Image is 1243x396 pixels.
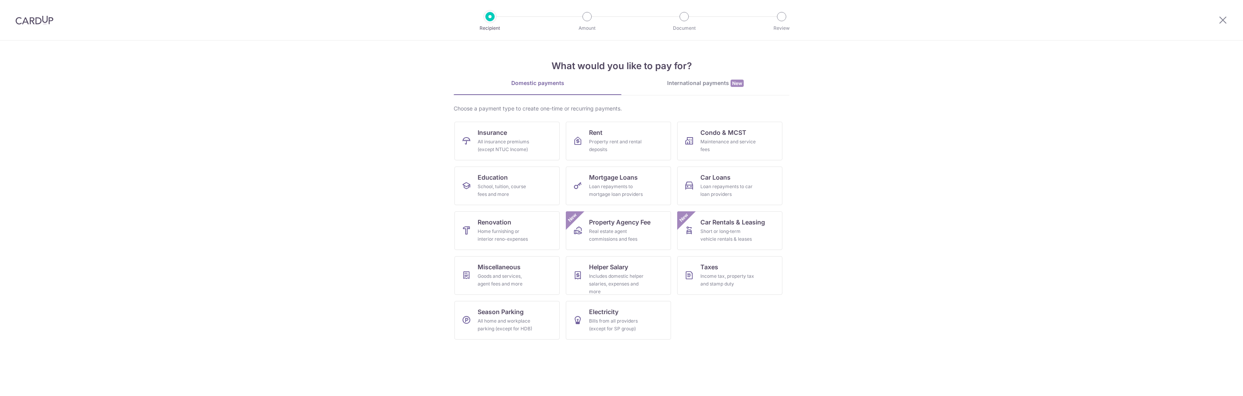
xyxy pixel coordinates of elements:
[753,24,810,32] p: Review
[454,105,789,112] div: Choose a payment type to create one-time or recurring payments.
[589,307,618,316] span: Electricity
[566,301,671,340] a: ElectricityBills from all providers (except for SP group)
[454,256,560,295] a: MiscellaneousGoods and services, agent fees and more
[700,128,746,137] span: Condo & MCST
[700,138,756,153] div: Maintenance and service fees
[700,218,765,227] span: Car Rentals & Leasing
[478,272,533,288] div: Goods and services, agent fees and more
[566,211,671,250] a: Property Agency FeeReal estate agent commissions and feesNew
[15,15,53,25] img: CardUp
[454,211,560,250] a: RenovationHome furnishing or interior reno-expenses
[589,128,603,137] span: Rent
[566,211,579,224] span: New
[589,272,645,296] div: Includes domestic helper salaries, expenses and more
[566,122,671,160] a: RentProperty rent and rental deposits
[454,301,560,340] a: Season ParkingAll home and workplace parking (except for HDB)
[558,24,616,32] p: Amount
[478,183,533,198] div: School, tuition, course fees and more
[589,183,645,198] div: Loan repayments to mortgage loan providers
[478,128,507,137] span: Insurance
[461,24,519,32] p: Recipient
[589,138,645,153] div: Property rent and rental deposits
[478,262,521,272] span: Miscellaneous
[454,79,621,87] div: Domestic payments
[589,262,628,272] span: Helper Salary
[677,256,782,295] a: TaxesIncome tax, property tax and stamp duty
[700,262,718,272] span: Taxes
[478,307,524,316] span: Season Parking
[454,122,560,160] a: InsuranceAll insurance premiums (except NTUC Income)
[656,24,713,32] p: Document
[589,173,638,182] span: Mortgage Loans
[589,317,645,333] div: Bills from all providers (except for SP group)
[700,272,756,288] div: Income tax, property tax and stamp duty
[589,228,645,243] div: Real estate agent commissions and fees
[700,183,756,198] div: Loan repayments to car loan providers
[700,228,756,243] div: Short or long‑term vehicle rentals & leases
[566,256,671,295] a: Helper SalaryIncludes domestic helper salaries, expenses and more
[478,317,533,333] div: All home and workplace parking (except for HDB)
[677,122,782,160] a: Condo & MCSTMaintenance and service fees
[621,79,789,87] div: International payments
[566,167,671,205] a: Mortgage LoansLoan repayments to mortgage loan providers
[677,167,782,205] a: Car LoansLoan repayments to car loan providers
[478,138,533,153] div: All insurance premiums (except NTUC Income)
[700,173,731,182] span: Car Loans
[678,211,690,224] span: New
[454,59,789,73] h4: What would you like to pay for?
[677,211,782,250] a: Car Rentals & LeasingShort or long‑term vehicle rentals & leasesNew
[589,218,651,227] span: Property Agency Fee
[731,80,744,87] span: New
[478,228,533,243] div: Home furnishing or interior reno-expenses
[478,173,508,182] span: Education
[454,167,560,205] a: EducationSchool, tuition, course fees and more
[478,218,511,227] span: Renovation
[1193,373,1235,392] iframe: Opens a widget where you can find more information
